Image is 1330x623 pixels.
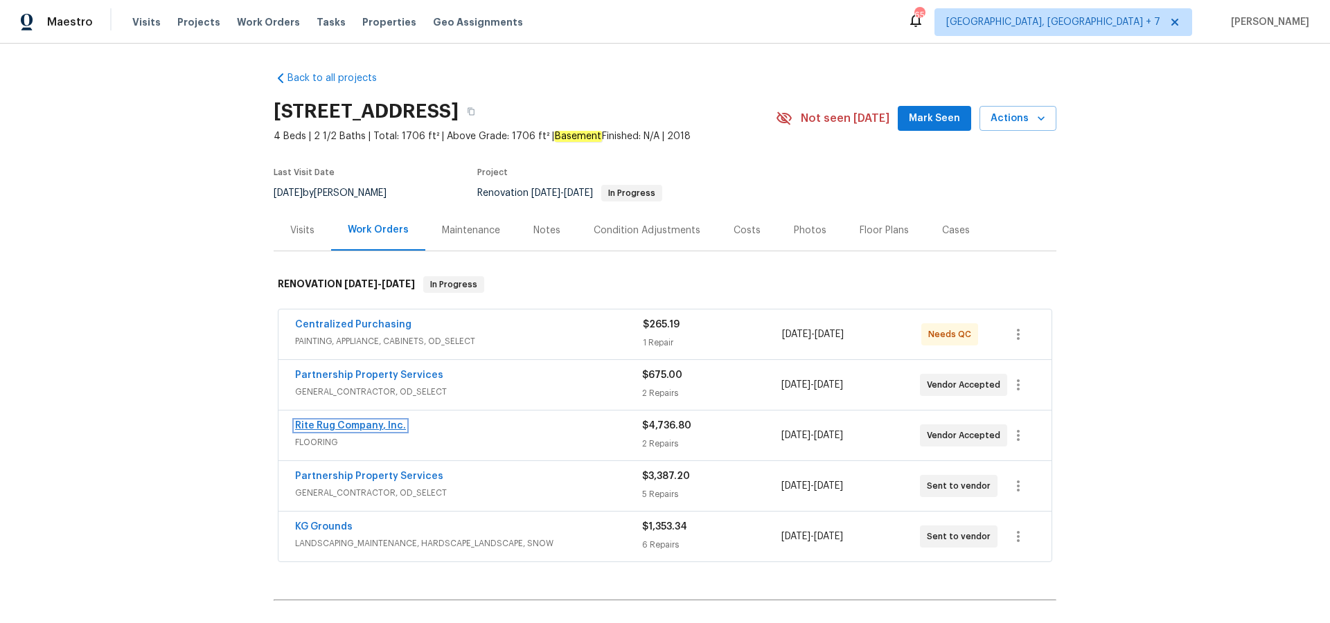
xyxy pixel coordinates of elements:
[295,421,406,431] a: Rite Rug Company, Inc.
[274,185,403,201] div: by [PERSON_NAME]
[1225,15,1309,29] span: [PERSON_NAME]
[814,481,843,491] span: [DATE]
[642,471,690,481] span: $3,387.20
[295,522,353,532] a: KG Grounds
[781,479,843,493] span: -
[295,536,642,550] span: LANDSCAPING_MAINTENANCE, HARDSCAPE_LANDSCAPE, SNOW
[278,276,415,293] h6: RENOVATION
[531,188,593,198] span: -
[237,15,300,29] span: Work Orders
[781,378,843,392] span: -
[909,110,960,127] span: Mark Seen
[801,111,889,125] span: Not seen [DATE]
[815,329,844,339] span: [DATE]
[642,421,691,431] span: $4,736.80
[295,486,642,500] span: GENERAL_CONTRACTOR, OD_SELECT
[459,99,484,124] button: Copy Address
[927,530,996,543] span: Sent to vendor
[531,188,560,198] span: [DATE]
[814,431,843,440] span: [DATE]
[290,224,314,237] div: Visits
[898,106,971,132] button: Mark Seen
[274,188,303,198] span: [DATE]
[382,279,415,289] span: [DATE]
[295,320,411,329] a: Centralized Purchasing
[274,71,407,85] a: Back to all projects
[433,15,523,29] span: Geo Assignments
[295,471,443,481] a: Partnership Property Services
[781,431,810,440] span: [DATE]
[928,327,977,341] span: Needs QC
[643,336,782,350] div: 1 Repair
[782,329,811,339] span: [DATE]
[295,385,642,399] span: GENERAL_CONTRACTOR, OD_SELECT
[814,380,843,390] span: [DATE]
[642,386,781,400] div: 2 Repairs
[642,370,682,380] span: $675.00
[295,334,643,348] span: PAINTING, APPLIANCE, CABINETS, OD_SELECT
[177,15,220,29] span: Projects
[642,487,781,501] div: 5 Repairs
[979,106,1056,132] button: Actions
[794,224,826,237] div: Photos
[348,223,409,237] div: Work Orders
[927,428,1006,442] span: Vendor Accepted
[295,435,642,449] span: FLOORING
[477,188,662,198] span: Renovation
[927,378,1006,392] span: Vendor Accepted
[554,131,602,142] em: Basement
[946,15,1160,29] span: [GEOGRAPHIC_DATA], [GEOGRAPHIC_DATA] + 7
[781,532,810,541] span: [DATE]
[274,105,459,118] h2: [STREET_ADDRESS]
[564,188,593,198] span: [DATE]
[362,15,416,29] span: Properties
[317,17,346,27] span: Tasks
[642,522,687,532] span: $1,353.34
[991,110,1045,127] span: Actions
[782,327,844,341] span: -
[603,189,661,197] span: In Progress
[477,168,508,177] span: Project
[814,532,843,541] span: [DATE]
[442,224,500,237] div: Maintenance
[344,279,415,289] span: -
[860,224,909,237] div: Floor Plans
[132,15,161,29] span: Visits
[425,278,483,291] span: In Progress
[927,479,996,493] span: Sent to vendor
[781,428,843,442] span: -
[47,15,93,29] span: Maestro
[781,380,810,390] span: [DATE]
[594,224,700,237] div: Condition Adjustments
[344,279,378,289] span: [DATE]
[781,481,810,491] span: [DATE]
[643,320,680,329] span: $265.19
[942,224,970,237] div: Cases
[781,530,843,543] span: -
[274,262,1056,307] div: RENOVATION [DATE]-[DATE]In Progress
[642,538,781,552] div: 6 Repairs
[914,8,924,22] div: 65
[642,437,781,451] div: 2 Repairs
[274,168,335,177] span: Last Visit Date
[533,224,560,237] div: Notes
[274,129,776,143] span: 4 Beds | 2 1/2 Baths | Total: 1706 ft² | Above Grade: 1706 ft² | Finished: N/A | 2018
[734,224,761,237] div: Costs
[295,370,443,380] a: Partnership Property Services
